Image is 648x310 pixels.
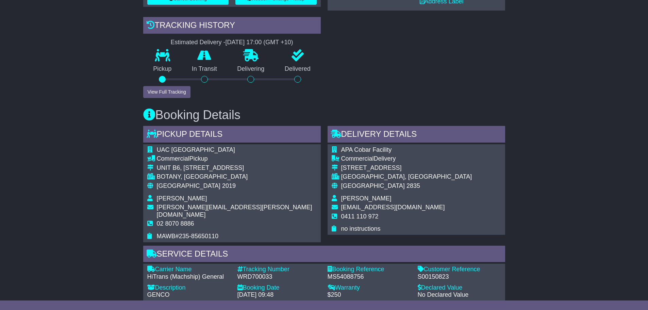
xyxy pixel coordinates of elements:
[143,39,321,46] div: Estimated Delivery -
[157,155,317,163] div: Pickup
[328,284,411,292] div: Warranty
[418,273,501,281] div: S00150823
[341,182,405,189] span: [GEOGRAPHIC_DATA]
[157,146,235,153] span: UAC [GEOGRAPHIC_DATA]
[341,146,392,153] span: APA Cobar Facility
[341,173,472,181] div: [GEOGRAPHIC_DATA], [GEOGRAPHIC_DATA]
[418,291,501,299] div: No Declared Value
[341,155,374,162] span: Commercial
[147,291,231,299] div: GENCO
[341,225,381,232] span: no instructions
[143,126,321,144] div: Pickup Details
[237,291,321,299] div: [DATE] 09:48
[147,266,231,273] div: Carrier Name
[222,182,236,189] span: 2019
[328,291,411,299] div: $250
[157,155,189,162] span: Commercial
[341,164,472,172] div: [STREET_ADDRESS]
[275,65,321,73] p: Delivered
[406,182,420,189] span: 2835
[157,233,218,240] span: MAWB#235-85650110
[237,284,321,292] div: Booking Date
[418,266,501,273] div: Customer Reference
[226,39,293,46] div: [DATE] 17:00 (GMT +10)
[143,65,182,73] p: Pickup
[341,213,379,220] span: 0411 110 972
[157,220,194,227] span: 02 8070 8886
[157,164,317,172] div: UNIT B6, [STREET_ADDRESS]
[341,204,445,211] span: [EMAIL_ADDRESS][DOMAIN_NAME]
[328,273,411,281] div: MS54088756
[328,266,411,273] div: Booking Reference
[147,284,231,292] div: Description
[157,182,220,189] span: [GEOGRAPHIC_DATA]
[237,273,321,281] div: WRD700033
[143,246,505,264] div: Service Details
[341,155,472,163] div: Delivery
[227,65,275,73] p: Delivering
[143,17,321,35] div: Tracking history
[147,273,231,281] div: HiTrans (Machship) General
[418,284,501,292] div: Declared Value
[143,86,190,98] button: View Full Tracking
[157,173,317,181] div: BOTANY, [GEOGRAPHIC_DATA]
[157,195,207,202] span: [PERSON_NAME]
[157,204,312,218] span: [PERSON_NAME][EMAIL_ADDRESS][PERSON_NAME][DOMAIN_NAME]
[341,195,392,202] span: [PERSON_NAME]
[328,126,505,144] div: Delivery Details
[237,266,321,273] div: Tracking Number
[143,108,505,122] h3: Booking Details
[182,65,227,73] p: In Transit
